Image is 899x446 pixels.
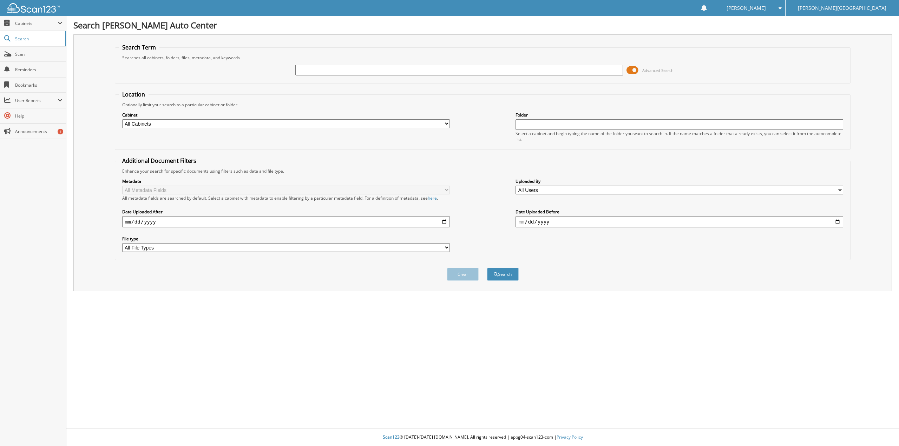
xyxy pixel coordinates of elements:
[119,157,200,165] legend: Additional Document Filters
[798,6,886,10] span: [PERSON_NAME][GEOGRAPHIC_DATA]
[15,20,58,26] span: Cabinets
[15,51,63,57] span: Scan
[15,128,63,134] span: Announcements
[383,434,400,440] span: Scan123
[122,195,450,201] div: All metadata fields are searched by default. Select a cabinet with metadata to enable filtering b...
[727,6,766,10] span: [PERSON_NAME]
[15,36,61,42] span: Search
[487,268,519,281] button: Search
[428,195,437,201] a: here
[516,112,843,118] label: Folder
[516,131,843,142] div: Select a cabinet and begin typing the name of the folder you want to search in. If the name match...
[516,178,843,184] label: Uploaded By
[122,178,450,184] label: Metadata
[66,429,899,446] div: © [DATE]-[DATE] [DOMAIN_NAME]. All rights reserved | appg04-scan123-com |
[516,216,843,227] input: end
[15,67,63,73] span: Reminders
[122,112,450,118] label: Cabinet
[7,3,60,13] img: scan123-logo-white.svg
[447,268,479,281] button: Clear
[15,98,58,104] span: User Reports
[122,209,450,215] label: Date Uploaded After
[73,19,892,31] h1: Search [PERSON_NAME] Auto Center
[557,434,583,440] a: Privacy Policy
[119,91,149,98] legend: Location
[15,113,63,119] span: Help
[119,55,847,61] div: Searches all cabinets, folders, files, metadata, and keywords
[122,236,450,242] label: File type
[119,168,847,174] div: Enhance your search for specific documents using filters such as date and file type.
[516,209,843,215] label: Date Uploaded Before
[642,68,674,73] span: Advanced Search
[119,44,159,51] legend: Search Term
[58,129,63,134] div: 1
[119,102,847,108] div: Optionally limit your search to a particular cabinet or folder
[15,82,63,88] span: Bookmarks
[122,216,450,227] input: start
